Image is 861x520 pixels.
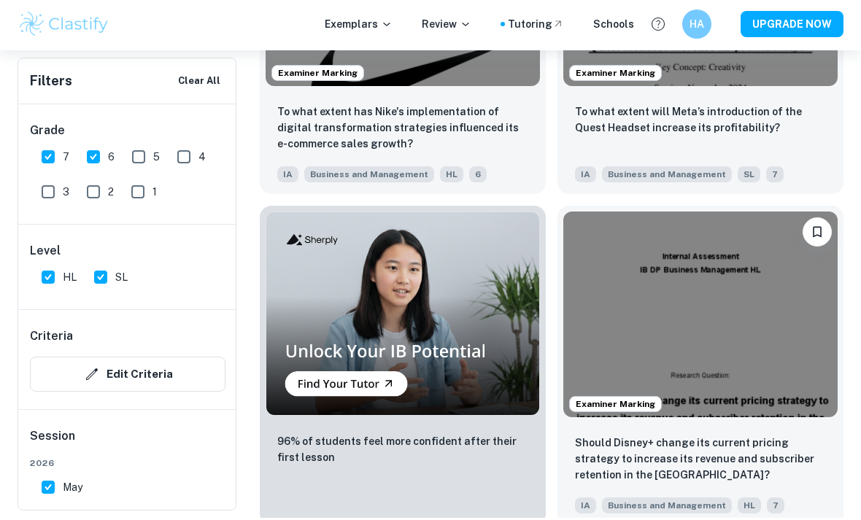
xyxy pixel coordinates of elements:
span: Business and Management [602,168,732,185]
span: 6 [108,151,115,167]
h6: Session [30,430,225,459]
button: Help and Feedback [646,14,671,39]
p: 96% of students feel more confident after their first lesson [277,435,528,467]
span: 5 [153,151,160,167]
span: 1 [152,186,157,202]
span: IA [277,168,298,185]
h6: Filters [30,73,72,93]
span: Business and Management [304,168,434,185]
span: Examiner Marking [272,69,363,82]
span: HL [738,500,761,516]
span: SL [738,168,760,185]
span: 7 [766,168,784,185]
span: Examiner Marking [570,400,661,413]
p: Review [422,18,471,34]
span: 2026 [30,459,225,472]
img: Thumbnail [266,214,540,418]
h6: HA [689,18,706,34]
span: 3 [63,186,69,202]
span: 7 [63,151,69,167]
button: HA [682,12,711,41]
h6: Grade [30,124,225,141]
h6: Level [30,244,225,262]
p: Should Disney+ change its current pricing strategy to increase its revenue and subscriber retenti... [575,437,826,485]
span: HL [440,168,463,185]
span: May [63,481,82,497]
span: Business and Management [602,500,732,516]
button: Edit Criteria [30,359,225,394]
span: 2 [108,186,114,202]
button: UPGRADE NOW [741,13,843,39]
button: Bookmark [803,220,832,249]
h6: Criteria [30,330,73,347]
p: To what extent has Nike's implementation of digital transformation strategies influenced its e-co... [277,106,528,154]
p: To what extent will Meta’s introduction of the Quest Headset increase its profitability? [575,106,826,138]
a: Tutoring [508,18,564,34]
img: Business and Management IA example thumbnail: Should Disney+ change its current pricin [563,214,838,419]
span: Examiner Marking [570,69,661,82]
span: IA [575,168,596,185]
p: Exemplars [325,18,393,34]
img: Clastify logo [18,12,110,41]
span: 7 [767,500,784,516]
span: 4 [198,151,206,167]
span: 6 [469,168,487,185]
button: Clear All [174,72,224,94]
a: Schools [593,18,634,34]
span: SL [115,271,128,287]
span: HL [63,271,77,287]
span: IA [575,500,596,516]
